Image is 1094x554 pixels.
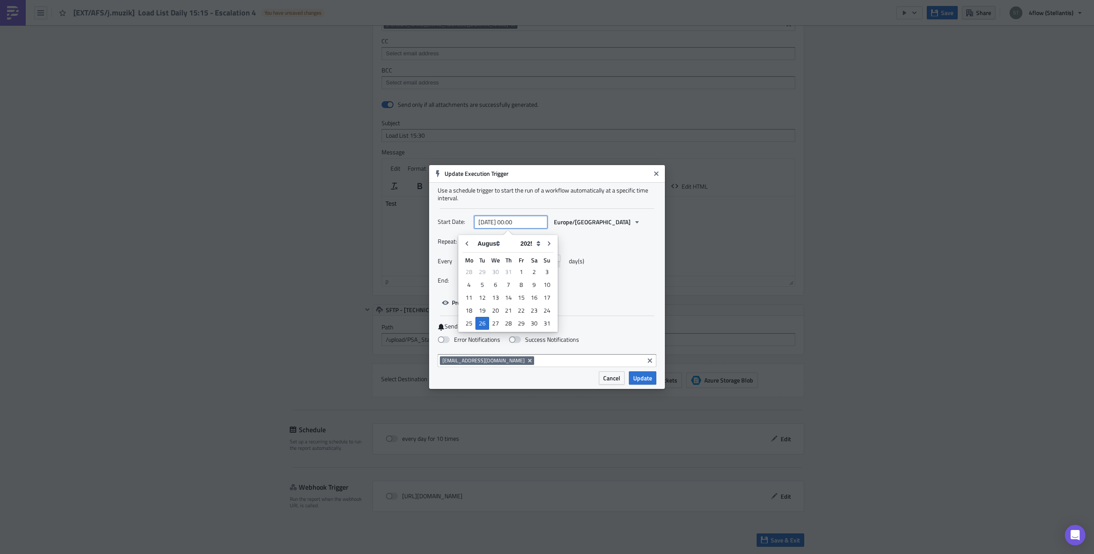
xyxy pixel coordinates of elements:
p: Test [3,3,409,10]
div: 31 [541,317,553,329]
button: Update [629,371,656,385]
div: Thu Aug 21 2025 [502,304,515,317]
label: Success Notifications [509,336,579,343]
span: Update [633,373,652,382]
div: Sat Aug 02 2025 [528,265,541,278]
div: Mon Aug 25 2025 [463,317,475,330]
div: Sun Aug 17 2025 [541,291,553,304]
abbr: Sunday [544,256,550,265]
div: Thu Aug 07 2025 [502,278,515,291]
button: Close [650,167,663,180]
label: Repeat: [438,235,470,248]
div: 22 [515,304,528,316]
div: Fri Aug 29 2025 [515,317,528,330]
div: Sat Aug 09 2025 [528,278,541,291]
span: Cancel [603,373,620,382]
div: 4 [463,279,475,291]
abbr: Friday [519,256,524,265]
label: End: [438,274,470,287]
div: 30 [528,317,541,329]
span: day(s) [569,255,584,268]
abbr: Thursday [505,256,512,265]
div: 10 [541,279,553,291]
div: 5 [475,279,489,291]
label: Every [438,255,470,268]
div: 15 [515,292,528,304]
div: 13 [489,292,502,304]
div: 8 [515,279,528,291]
div: Sat Aug 16 2025 [528,291,541,304]
button: Preview next scheduled runs [438,296,531,309]
button: Clear selected items [645,355,655,366]
abbr: Monday [465,256,473,265]
div: 26 [475,317,489,330]
label: Start Date: [438,215,470,228]
div: Mon Jul 28 2025 [463,265,475,278]
div: 30 [489,266,502,278]
div: Sat Aug 23 2025 [528,304,541,317]
div: 17 [541,292,553,304]
label: Send notification after scheduled run [438,322,656,331]
div: Tue Aug 26 2025 [475,317,489,330]
div: 24 [541,304,553,316]
div: Wed Jul 30 2025 [489,265,502,278]
div: Open Intercom Messenger [1065,525,1085,545]
div: Mon Aug 11 2025 [463,291,475,304]
div: Fri Aug 08 2025 [515,278,528,291]
div: 19 [475,304,489,316]
div: Fri Aug 22 2025 [515,304,528,317]
div: Fri Aug 15 2025 [515,291,528,304]
div: Tue Jul 29 2025 [475,265,489,278]
div: Sun Aug 31 2025 [541,317,553,330]
button: Remove Tag [526,356,534,365]
div: 6 [489,279,502,291]
div: 28 [463,266,475,278]
abbr: Saturday [531,256,538,265]
abbr: Tuesday [479,256,485,265]
div: 2 [528,266,541,278]
div: 31 [502,266,515,278]
div: 28 [502,317,515,329]
div: Tue Aug 12 2025 [475,291,489,304]
div: Sun Aug 24 2025 [541,304,553,317]
div: Wed Aug 20 2025 [489,304,502,317]
div: 12 [475,292,489,304]
div: 25 [463,317,475,329]
div: Wed Aug 13 2025 [489,291,502,304]
div: 7 [502,279,515,291]
div: 1 [515,266,528,278]
div: Wed Aug 27 2025 [489,317,502,330]
h6: Update Execution Trigger [445,170,650,178]
body: Rich Text Area. Press ALT-0 for help. [3,3,409,10]
div: Thu Aug 14 2025 [502,291,515,304]
div: 21 [502,304,515,316]
select: Year [516,237,543,250]
div: Wed Aug 06 2025 [489,278,502,291]
div: Thu Aug 28 2025 [502,317,515,330]
div: 14 [502,292,515,304]
div: Use a schedule trigger to start the run of a workflow automatically at a specific time interval. [438,187,656,202]
div: Thu Jul 31 2025 [502,265,515,278]
select: Month [473,237,516,250]
span: Preview next scheduled runs [452,298,527,307]
button: Go to next month [543,237,556,250]
div: Sat Aug 30 2025 [528,317,541,330]
div: 23 [528,304,541,316]
div: 29 [515,317,528,329]
div: Tue Aug 05 2025 [475,278,489,291]
span: Europe/[GEOGRAPHIC_DATA] [554,217,631,226]
span: [EMAIL_ADDRESS][DOMAIN_NAME] [442,357,525,364]
div: 9 [528,279,541,291]
div: 18 [463,304,475,316]
input: YYYY-MM-DD HH:mm [474,216,547,229]
abbr: Wednesday [491,256,500,265]
div: 27 [489,317,502,329]
div: 29 [475,266,489,278]
div: 20 [489,304,502,316]
button: Cancel [599,371,625,385]
div: Tue Aug 19 2025 [475,304,489,317]
div: Sun Aug 10 2025 [541,278,553,291]
div: Mon Aug 18 2025 [463,304,475,317]
div: Fri Aug 01 2025 [515,265,528,278]
div: Mon Aug 04 2025 [463,278,475,291]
